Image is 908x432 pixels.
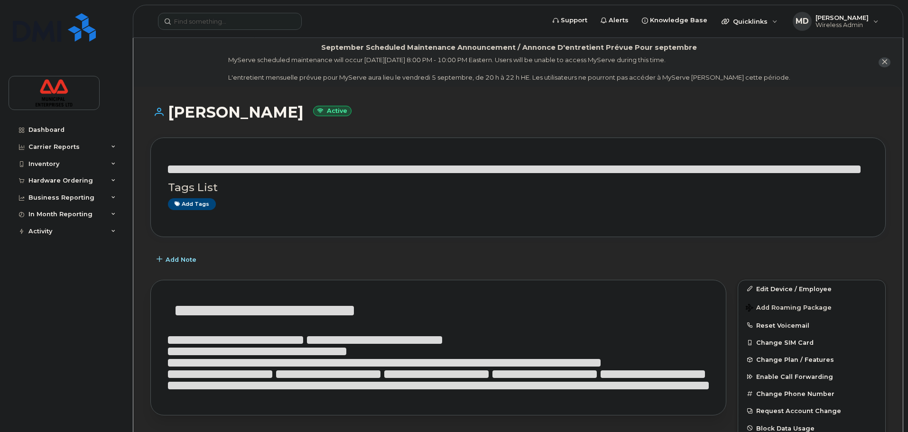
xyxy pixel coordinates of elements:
[879,57,890,67] button: close notification
[738,280,885,297] a: Edit Device / Employee
[738,368,885,385] button: Enable Call Forwarding
[168,182,868,193] h3: Tags List
[150,251,204,268] button: Add Note
[756,356,834,363] span: Change Plan / Features
[168,198,216,210] a: Add tags
[228,55,790,82] div: MyServe scheduled maintenance will occur [DATE][DATE] 8:00 PM - 10:00 PM Eastern. Users will be u...
[738,351,885,368] button: Change Plan / Features
[738,297,885,317] button: Add Roaming Package
[150,104,886,120] h1: [PERSON_NAME]
[738,402,885,419] button: Request Account Change
[313,106,352,117] small: Active
[738,317,885,334] button: Reset Voicemail
[166,255,196,264] span: Add Note
[738,385,885,402] button: Change Phone Number
[738,334,885,351] button: Change SIM Card
[321,43,697,53] div: September Scheduled Maintenance Announcement / Annonce D'entretient Prévue Pour septembre
[746,304,832,313] span: Add Roaming Package
[756,373,833,380] span: Enable Call Forwarding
